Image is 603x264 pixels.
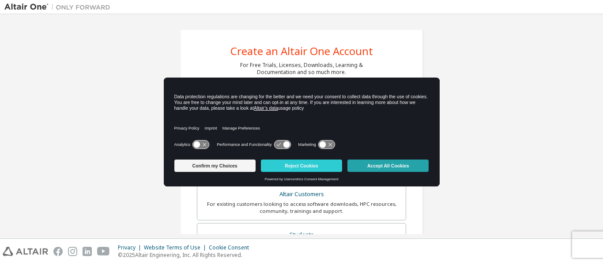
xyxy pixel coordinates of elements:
img: linkedin.svg [83,247,92,256]
img: facebook.svg [53,247,63,256]
div: For Free Trials, Licenses, Downloads, Learning & Documentation and so much more. [240,62,363,76]
img: altair_logo.svg [3,247,48,256]
img: Altair One [4,3,115,11]
img: youtube.svg [97,247,110,256]
img: instagram.svg [68,247,77,256]
div: Website Terms of Use [144,244,209,251]
div: Students [203,229,400,241]
div: Create an Altair One Account [230,46,373,56]
p: © 2025 Altair Engineering, Inc. All Rights Reserved. [118,251,254,259]
div: Cookie Consent [209,244,254,251]
div: Altair Customers [203,188,400,201]
div: Privacy [118,244,144,251]
div: For existing customers looking to access software downloads, HPC resources, community, trainings ... [203,201,400,215]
